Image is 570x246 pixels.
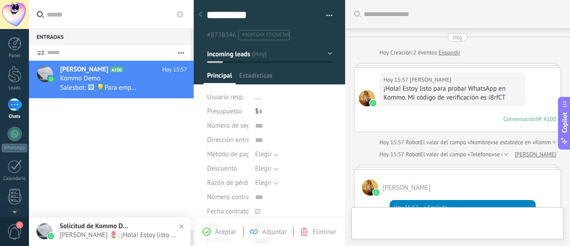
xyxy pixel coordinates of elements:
span: Robot [406,138,420,146]
a: [PERSON_NAME] [515,150,556,159]
div: Conversación [503,115,536,123]
span: Dina [359,90,375,106]
div: Hoy 15:57 [383,75,410,84]
img: waba.svg [48,233,54,239]
div: Panel [2,53,28,59]
span: Solicitud de Kommo Demo [60,222,131,230]
span: Eliminar [313,228,336,236]
img: icon [48,76,54,82]
span: Número de seguimiento [207,122,276,129]
div: Hoy [453,33,463,42]
span: Elegir [255,150,272,158]
span: ... [255,93,261,101]
img: close_notification.svg [175,220,188,233]
a: Solicitud de Kommo Demo[PERSON_NAME] 🌷: ¡Hola! Estoy listo para probar WhatsApp en Kommo. Mi códi... [29,217,191,246]
div: $ [255,104,332,119]
div: Hoy [379,48,391,57]
div: Hoy 15:57 [394,203,420,212]
span: Dina [362,179,378,196]
a: Expandir [439,48,460,57]
div: Razón de pérdida [207,176,248,190]
div: Dirección entrega [207,133,248,147]
span: El valor del campo «Nombre» [420,138,493,147]
div: WhatsApp [2,144,27,152]
span: Dirección entrega [207,137,257,143]
span: 2 eventos [413,48,437,57]
div: Creación: [379,48,460,57]
div: Descuento [207,162,248,176]
span: Estadísticas [239,71,273,84]
span: Descuento [207,165,237,172]
button: Elegir [255,147,278,162]
div: № A100 [536,115,556,123]
div: Número contrato [207,190,248,204]
div: ¡Hola! Estoy listo para probar WhatsApp en Kommo. Mi código de verificación es i8rfCT [383,84,521,102]
span: Usuario resp. [207,93,244,101]
span: [PERSON_NAME] [60,65,108,74]
span: Método de pago [207,151,253,158]
div: Entradas [29,29,191,45]
span: Dina [383,183,431,192]
a: avataricon[PERSON_NAME]A100Hoy 15:57Kommo DemoSalesbot: 🖼 💡Para empezar, vamos a aclarar cómo fun... [29,61,194,98]
img: waba.svg [373,189,379,196]
div: Hoy 15:57 [379,150,406,159]
button: Elegir [255,162,278,176]
button: Más [171,45,191,61]
span: Copilot [560,112,569,133]
span: Aceptar [215,228,236,236]
span: Kommo Demo [60,74,101,83]
div: Presupuesto [207,104,248,119]
div: Método de pago [207,147,248,162]
div: Fecha contrato [207,204,248,219]
button: Elegir [255,176,278,190]
div: Calendario [2,176,28,182]
span: Razón de pérdida [207,179,256,186]
span: Presupuesto [207,107,242,116]
span: Adjuntar [262,228,287,236]
span: Robot [406,150,420,158]
span: El valor del campo «Teléfono» [420,150,495,159]
div: Número de seguimiento [207,119,248,133]
span: #8738346 [207,31,236,39]
div: Leads [2,85,28,91]
span: Fecha contrato [207,208,249,215]
span: Salesbot: 🖼 💡Para empezar, vamos a aclarar cómo funciona esto: 💻 Kommo = La vista del Agente - La... [60,83,138,92]
span: #agregar etiquetas [242,32,289,38]
div: Hoy 15:57 [379,138,406,147]
span: Hoy 15:57 [162,65,187,74]
span: [PERSON_NAME] 🌷: ¡Hola! Estoy listo para probar WhatsApp en Kommo. Mi código de verificación es i... [60,231,178,239]
img: waba.svg [370,100,376,106]
span: Elegir [255,164,272,173]
span: Principal [207,71,232,84]
span: Número contrato [207,194,255,200]
div: Usuario resp. [207,90,248,104]
span: Dina [410,75,451,84]
span: Enviado [427,203,447,212]
span: A100 [110,67,123,72]
span: Elegir [255,179,272,187]
span: 1 [16,221,23,229]
div: Chats [2,114,28,120]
